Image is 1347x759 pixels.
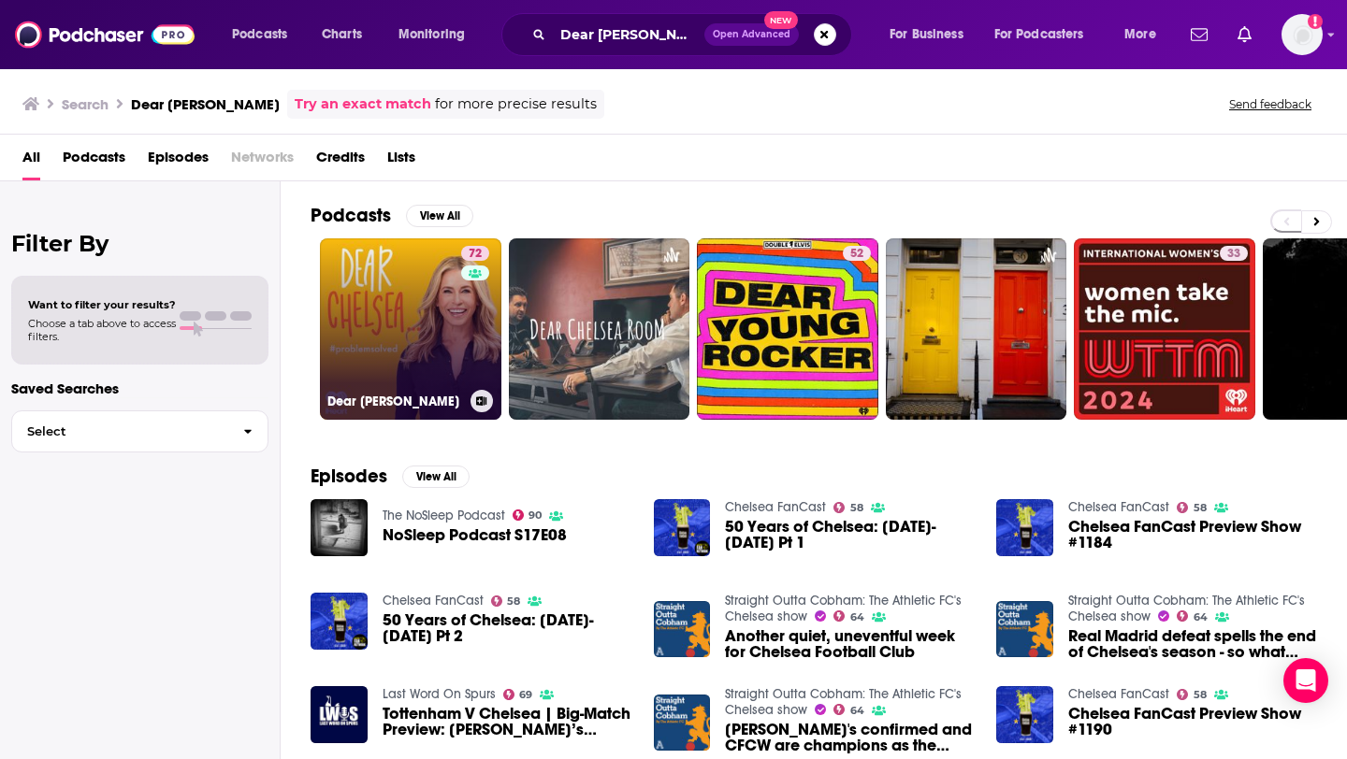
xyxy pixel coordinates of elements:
span: 64 [1194,613,1208,622]
span: Networks [231,142,294,180]
span: 58 [1194,691,1207,699]
button: open menu [1111,20,1180,50]
a: 33 [1074,238,1255,420]
button: open menu [982,20,1111,50]
span: Tottenham V Chelsea | Big-Match Preview: [PERSON_NAME]’s Return, The Rivalry, Team News, Head-To-... [383,706,631,738]
a: 64 [833,610,864,622]
input: Search podcasts, credits, & more... [553,20,704,50]
a: 58 [491,595,521,607]
p: Saved Searches [11,379,268,397]
a: Chelsea FanCast [725,499,826,515]
div: Search podcasts, credits, & more... [519,13,870,56]
a: Another quiet, uneventful week for Chelsea Football Club [725,628,974,660]
div: Open Intercom Messenger [1283,658,1328,703]
span: for more precise results [435,93,597,115]
a: Tottenham V Chelsea | Big-Match Preview: Pochettino’s Return, The Rivalry, Team News, Head-To-Head! [383,706,631,738]
button: open menu [385,20,489,50]
a: Credits [316,142,365,180]
img: Pochettino's confirmed and CFCW are champions as the curtain closes on 2022-23 [654,695,711,752]
a: 64 [833,704,864,715]
img: Chelsea FanCast Preview Show #1184 [996,499,1053,556]
h3: Search [62,95,109,113]
a: Chelsea FanCast [1068,499,1169,515]
a: EpisodesView All [311,465,470,488]
button: Open AdvancedNew [704,23,799,46]
span: Open Advanced [713,30,790,39]
span: Want to filter your results? [28,298,176,311]
a: PodcastsView All [311,204,473,227]
a: Last Word On Spurs [383,686,496,702]
a: 33 [1220,246,1248,261]
img: NoSleep Podcast S17E08 [311,499,368,556]
h2: Episodes [311,465,387,488]
button: Send feedback [1224,96,1317,112]
span: New [764,11,798,29]
span: Logged in as jhutchinson [1282,14,1323,55]
span: 50 Years of Chelsea: [DATE]-[DATE] Pt 2 [383,612,631,644]
span: 64 [850,613,864,622]
span: Podcasts [232,21,287,48]
img: 50 Years of Chelsea: 2004-2005 Pt 2 [311,593,368,650]
span: 72 [469,245,482,264]
img: Real Madrid defeat spells the end of Chelsea's season - so what now? [996,601,1053,658]
a: 72 [461,246,489,261]
span: More [1124,21,1156,48]
a: 72Dear [PERSON_NAME] [320,238,501,420]
img: Podchaser - Follow, Share and Rate Podcasts [15,17,195,52]
img: Another quiet, uneventful week for Chelsea Football Club [654,601,711,658]
a: 52 [843,246,871,261]
a: Straight Outta Cobham: The Athletic FC's Chelsea show [1068,593,1305,624]
a: Episodes [148,142,209,180]
button: View All [406,205,473,227]
a: Chelsea FanCast Preview Show #1190 [1068,706,1317,738]
a: Straight Outta Cobham: The Athletic FC's Chelsea show [725,593,962,624]
span: For Business [890,21,963,48]
span: 58 [850,504,863,512]
img: Chelsea FanCast Preview Show #1190 [996,686,1053,743]
a: 58 [1177,689,1207,700]
a: Chelsea FanCast [383,593,484,609]
button: Show profile menu [1282,14,1323,55]
span: 58 [507,597,520,606]
span: [PERSON_NAME]'s confirmed and CFCW are champions as the curtain closes on 2022-23 [725,722,974,753]
span: 33 [1227,245,1240,264]
h3: Dear [PERSON_NAME] [327,394,463,409]
a: Tottenham V Chelsea | Big-Match Preview: Pochettino’s Return, The Rivalry, Team News, Head-To-Head! [311,686,368,743]
span: 64 [850,707,864,715]
img: 50 Years of Chelsea: 2005-2006 Pt 1 [654,499,711,556]
span: Real Madrid defeat spells the end of Chelsea's season - so what now? [1068,628,1317,660]
span: Choose a tab above to access filters. [28,317,176,343]
a: 58 [833,502,863,513]
h3: Dear [PERSON_NAME] [131,95,280,113]
svg: Add a profile image [1308,14,1323,29]
a: 50 Years of Chelsea: 2005-2006 Pt 1 [725,519,974,551]
span: 58 [1194,504,1207,512]
a: 90 [513,509,543,521]
span: 69 [519,691,532,699]
span: Chelsea FanCast Preview Show #1184 [1068,519,1317,551]
a: Show notifications dropdown [1183,19,1215,50]
button: View All [402,465,470,488]
span: 52 [850,245,863,264]
a: Try an exact match [295,93,431,115]
a: 52 [697,238,878,420]
span: 90 [529,511,542,520]
a: Podcasts [63,142,125,180]
a: Straight Outta Cobham: The Athletic FC's Chelsea show [725,686,962,718]
a: All [22,142,40,180]
span: Monitoring [398,21,465,48]
a: 64 [1177,610,1208,622]
img: User Profile [1282,14,1323,55]
a: NoSleep Podcast S17E08 [383,527,567,543]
